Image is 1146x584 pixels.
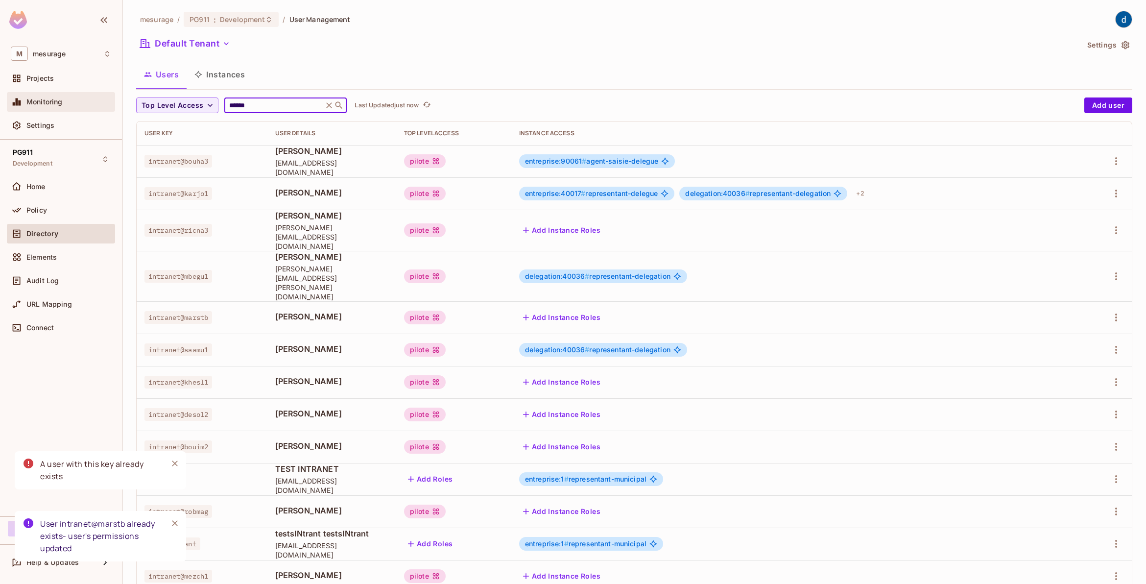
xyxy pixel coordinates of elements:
span: Settings [26,122,54,129]
span: : [213,16,216,24]
span: Audit Log [26,277,59,285]
span: # [581,189,585,197]
span: Development [220,15,265,24]
span: delegation:40036 [525,272,590,280]
span: [EMAIL_ADDRESS][DOMAIN_NAME] [275,541,388,560]
span: Development [13,160,52,168]
span: entreprise:1 [525,539,569,548]
span: Policy [26,206,47,214]
span: intranet@robmag [144,505,212,518]
span: # [585,345,589,354]
button: Add Instance Roles [519,222,604,238]
p: Last Updated just now [355,101,419,109]
button: Users [136,62,187,87]
span: representant-delegation [525,272,670,280]
span: Top Level Access [142,99,203,112]
button: Add Instance Roles [519,439,604,455]
span: # [564,475,569,483]
div: + 2 [852,186,868,201]
span: PG911 [190,15,210,24]
span: [PERSON_NAME] [275,343,388,354]
div: pilote [404,154,446,168]
span: intranet@bouim2 [144,440,212,453]
span: intranet@saamu1 [144,343,212,356]
button: Top Level Access [136,97,218,113]
span: [EMAIL_ADDRESS][DOMAIN_NAME] [275,158,388,177]
span: intranet@desol2 [144,408,212,421]
span: # [745,189,750,197]
button: Add Instance Roles [519,374,604,390]
span: [PERSON_NAME] [275,251,388,262]
span: representant-delegation [525,346,670,354]
span: [PERSON_NAME] [275,505,388,516]
button: Add Roles [404,536,457,552]
span: Projects [26,74,54,82]
span: refresh [423,100,431,110]
span: intranet@karjo1 [144,187,212,200]
span: intranet@mbegu1 [144,270,212,283]
img: dev 911gcl [1116,11,1132,27]
span: representant-municipal [525,475,646,483]
li: / [177,15,180,24]
span: intranet@bouha3 [144,155,212,168]
button: Add Instance Roles [519,504,604,519]
div: User intranet@marstb already exists- user's permissions updated [40,518,160,555]
span: TEST INTRANET [275,463,388,474]
span: # [582,157,586,165]
div: pilote [404,440,446,454]
span: [PERSON_NAME] [275,570,388,581]
button: Add Instance Roles [519,568,604,584]
button: Instances [187,62,253,87]
span: [PERSON_NAME] [275,187,388,198]
span: intranet@khesl1 [144,376,212,389]
span: [PERSON_NAME] [275,440,388,451]
span: PG911 [13,148,33,156]
span: [PERSON_NAME][EMAIL_ADDRESS][PERSON_NAME][DOMAIN_NAME] [275,264,388,301]
span: [PERSON_NAME] [275,146,388,156]
button: Add Instance Roles [519,310,604,325]
button: Close [167,456,182,471]
span: URL Mapping [26,300,72,308]
span: representant-delegue [525,190,658,197]
span: Monitoring [26,98,63,106]
div: pilote [404,343,446,357]
span: agent-saisie-delegue [525,157,659,165]
span: [PERSON_NAME] [275,210,388,221]
span: M [11,47,28,61]
span: [PERSON_NAME] [275,408,388,419]
span: intranet@marstb [144,311,212,324]
span: Elements [26,253,57,261]
div: A user with this key already exists [40,458,160,483]
div: Top Level Access [404,129,503,137]
div: Instance Access [519,129,1075,137]
div: pilote [404,187,446,200]
div: User Key [144,129,260,137]
span: Home [26,183,46,191]
span: [EMAIL_ADDRESS][DOMAIN_NAME] [275,476,388,495]
div: pilote [404,408,446,421]
button: Close [167,516,182,531]
span: Click to refresh data [419,99,432,111]
span: Connect [26,324,54,332]
span: testsINtrant testsINtrant [275,528,388,539]
span: delegation:40036 [685,189,750,197]
span: [PERSON_NAME][EMAIL_ADDRESS][DOMAIN_NAME] [275,223,388,251]
span: [PERSON_NAME] [275,311,388,322]
span: intranet@mezch1 [144,570,212,583]
span: Directory [26,230,58,238]
span: entreprise:40017 [525,189,586,197]
span: User Management [289,15,351,24]
div: pilote [404,375,446,389]
span: intranet@ricna3 [144,224,212,237]
button: Add user [1084,97,1132,113]
span: representant-delegation [685,190,831,197]
button: Default Tenant [136,36,234,51]
span: # [564,539,569,548]
span: entreprise:1 [525,475,569,483]
span: entreprise:90061 [525,157,587,165]
span: # [585,272,589,280]
div: pilote [404,505,446,518]
span: representant-municipal [525,540,646,548]
span: delegation:40036 [525,345,590,354]
button: Add Roles [404,471,457,487]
